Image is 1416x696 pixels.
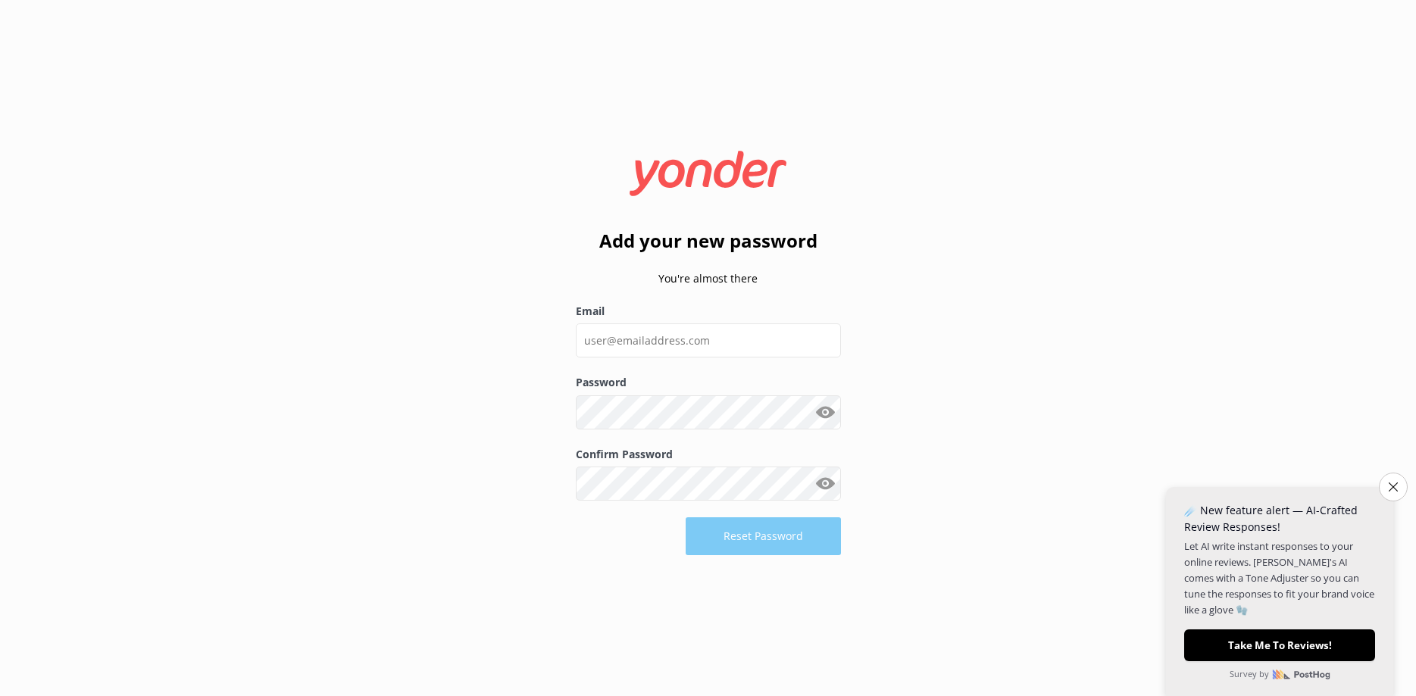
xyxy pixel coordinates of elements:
h2: Add your new password [576,226,841,255]
label: Password [576,374,841,391]
label: Email [576,303,841,320]
button: Show password [811,397,841,427]
input: user@emailaddress.com [576,323,841,357]
label: Confirm Password [576,446,841,463]
p: You're almost there [576,270,841,287]
button: Show password [811,469,841,499]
